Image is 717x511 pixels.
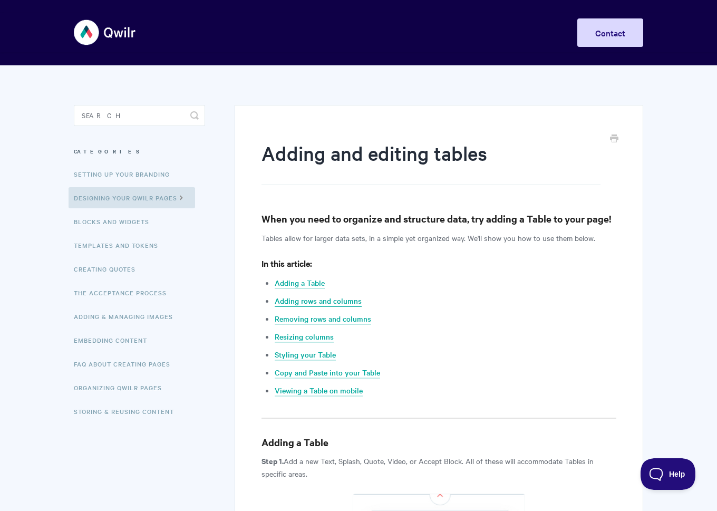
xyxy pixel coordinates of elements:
[275,331,334,343] a: Resizing columns
[74,235,166,256] a: Templates and Tokens
[74,142,205,161] h3: Categories
[74,377,170,398] a: Organizing Qwilr Pages
[261,435,616,450] h3: Adding a Table
[261,232,616,244] p: Tables allow for larger data sets, in a simple yet organized way. We'll show you how to use them ...
[74,306,181,327] a: Adding & Managing Images
[261,211,616,226] h3: When you need to organize and structure data, try adding a Table to your page!
[275,349,336,361] a: Styling your Table
[275,277,325,289] a: Adding a Table
[275,313,371,325] a: Removing rows and columns
[275,295,362,307] a: Adding rows and columns
[261,455,616,480] p: Add a new Text, Splash, Quote, Video, or Accept Block. All of these will accommodate Tables in sp...
[275,367,380,379] a: Copy and Paste into your Table
[74,282,175,303] a: The Acceptance Process
[261,140,600,185] h1: Adding and editing tables
[261,455,284,466] strong: Step 1.
[74,401,182,422] a: Storing & Reusing Content
[275,385,363,397] a: Viewing a Table on mobile
[74,13,137,52] img: Qwilr Help Center
[641,458,696,490] iframe: Toggle Customer Support
[577,18,643,47] a: Contact
[69,187,195,208] a: Designing Your Qwilr Pages
[74,353,178,374] a: FAQ About Creating Pages
[74,105,205,126] input: Search
[74,163,178,185] a: Setting up your Branding
[74,258,143,279] a: Creating Quotes
[610,133,618,145] a: Print this Article
[74,330,155,351] a: Embedding Content
[74,211,157,232] a: Blocks and Widgets
[261,257,312,269] strong: In this article:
